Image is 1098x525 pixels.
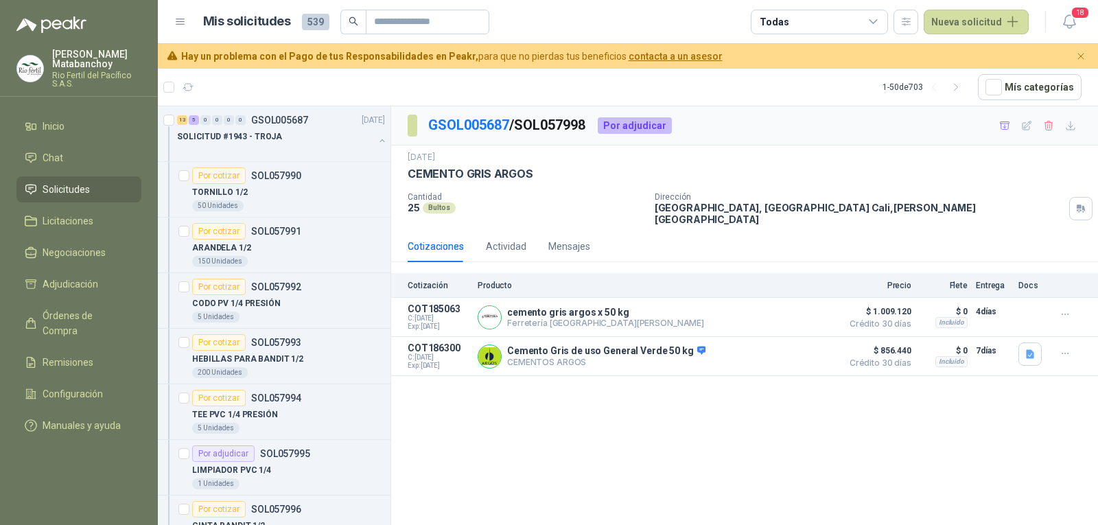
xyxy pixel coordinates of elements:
[192,297,281,310] p: CODO PV 1/4 PRESIÓN
[158,384,390,440] a: Por cotizarSOL057994TEE PVC 1/4 PRESIÓN5 Unidades
[224,115,234,125] div: 0
[478,281,834,290] p: Producto
[192,312,240,323] div: 5 Unidades
[192,200,244,211] div: 50 Unidades
[192,167,246,184] div: Por cotizar
[1018,281,1046,290] p: Docs
[843,320,911,328] span: Crédito 30 días
[43,182,90,197] span: Solicitudes
[43,355,93,370] span: Remisiones
[408,151,435,164] p: [DATE]
[192,390,246,406] div: Por cotizar
[408,303,469,314] p: COT185063
[251,338,301,347] p: SOL057993
[507,345,705,358] p: Cemento Gris de uso General Verde 50 kg
[976,342,1010,359] p: 7 días
[428,115,587,136] p: / SOL057998
[408,323,469,331] span: Exp: [DATE]
[920,342,968,359] p: $ 0
[843,303,911,320] span: $ 1.009.120
[43,308,128,338] span: Órdenes de Compra
[978,74,1082,100] button: Mís categorías
[408,202,420,213] p: 25
[235,115,246,125] div: 0
[883,76,967,98] div: 1 - 50 de 703
[203,12,291,32] h1: Mis solicitudes
[362,114,385,127] p: [DATE]
[924,10,1029,34] button: Nueva solicitud
[408,362,469,370] span: Exp: [DATE]
[843,359,911,367] span: Crédito 30 días
[1057,10,1082,34] button: 18
[16,16,86,33] img: Logo peakr
[423,202,456,213] div: Bultos
[43,386,103,401] span: Configuración
[478,306,501,329] img: Company Logo
[349,16,358,26] span: search
[16,208,141,234] a: Licitaciones
[52,71,141,88] p: Rio Fertil del Pacífico S.A.S.
[43,418,121,433] span: Manuales y ayuda
[486,239,526,254] div: Actividad
[192,464,271,477] p: LIMPIADOR PVC 1/4
[158,273,390,329] a: Por cotizarSOL057992CODO PV 1/4 PRESIÓN5 Unidades
[192,501,246,517] div: Por cotizar
[52,49,141,69] p: [PERSON_NAME] Matabanchoy
[200,115,211,125] div: 0
[192,445,255,462] div: Por adjudicar
[976,281,1010,290] p: Entrega
[177,115,187,125] div: 13
[598,117,672,134] div: Por adjudicar
[158,162,390,218] a: Por cotizarSOL057990TORNILLO 1/250 Unidades
[935,317,968,328] div: Incluido
[16,381,141,407] a: Configuración
[655,192,1064,202] p: Dirección
[1073,48,1090,65] button: Cerrar
[507,357,705,367] p: CEMENTOS ARGOS
[843,281,911,290] p: Precio
[1071,6,1090,19] span: 18
[192,423,240,434] div: 5 Unidades
[192,186,248,199] p: TORNILLO 1/2
[655,202,1064,225] p: [GEOGRAPHIC_DATA], [GEOGRAPHIC_DATA] Cali , [PERSON_NAME][GEOGRAPHIC_DATA]
[629,51,723,62] a: contacta a un asesor
[177,130,282,143] p: SOLICITUD #1943 - TROJA
[192,334,246,351] div: Por cotizar
[935,356,968,367] div: Incluido
[920,281,968,290] p: Flete
[16,176,141,202] a: Solicitudes
[212,115,222,125] div: 0
[408,314,469,323] span: C: [DATE]
[843,342,911,359] span: $ 856.440
[251,226,301,236] p: SOL057991
[189,115,199,125] div: 5
[16,303,141,344] a: Órdenes de Compra
[192,279,246,295] div: Por cotizar
[408,353,469,362] span: C: [DATE]
[408,281,469,290] p: Cotización
[43,277,98,292] span: Adjudicación
[17,56,43,82] img: Company Logo
[408,239,464,254] div: Cotizaciones
[760,14,789,30] div: Todas
[181,49,723,64] span: para que no pierdas tus beneficios
[16,240,141,266] a: Negociaciones
[177,112,388,156] a: 13 5 0 0 0 0 GSOL005687[DATE] SOLICITUD #1943 - TROJA
[507,318,704,328] p: Ferretería [GEOGRAPHIC_DATA][PERSON_NAME]
[408,192,644,202] p: Cantidad
[507,307,704,318] p: cemento gris argos x 50 kg
[192,408,278,421] p: TEE PVC 1/4 PRESIÓN
[192,223,246,240] div: Por cotizar
[43,150,63,165] span: Chat
[192,353,303,366] p: HEBILLAS PARA BANDIT 1/2
[251,504,301,514] p: SOL057996
[976,303,1010,320] p: 4 días
[16,349,141,375] a: Remisiones
[158,218,390,273] a: Por cotizarSOL057991ARANDELA 1/2150 Unidades
[428,117,509,133] a: GSOL005687
[192,367,248,378] div: 200 Unidades
[251,171,301,180] p: SOL057990
[43,119,65,134] span: Inicio
[181,51,478,62] b: Hay un problema con el Pago de tus Responsabilidades en Peakr,
[158,440,390,495] a: Por adjudicarSOL057995LIMPIADOR PVC 1/41 Unidades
